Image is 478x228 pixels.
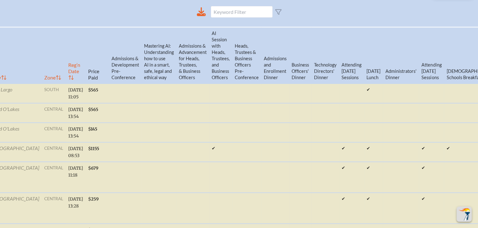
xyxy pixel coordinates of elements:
[66,27,86,84] th: Reg’n Date
[88,166,98,171] span: $679
[342,145,345,151] span: ✔
[176,27,209,84] th: Admissions & Advancement for Heads, Trustees, & Business Officers
[68,166,83,178] span: [DATE] 11:18
[421,145,425,151] span: ✔
[366,165,370,171] span: ✔
[42,162,66,193] td: central
[261,27,289,84] th: Admissions and Enrollment Dinner
[142,27,176,84] th: Mastering AI: Understanding how to use AI in a smart, safe, legal and ethical way
[42,193,66,224] td: central
[366,145,370,151] span: ✔
[68,196,83,209] span: [DATE] 13:28
[197,7,206,16] div: Download to CSV
[68,146,83,158] span: [DATE] 08:53
[88,146,99,151] span: $1155
[421,196,425,202] span: ✔
[42,123,66,142] td: central
[42,84,66,103] td: south
[364,27,383,84] th: [DATE] Lunch
[68,126,83,139] span: [DATE] 13:54
[88,107,98,112] span: $565
[419,27,444,84] th: Attending [DATE] Sessions
[42,142,66,162] td: central
[88,126,97,132] span: $145
[289,27,312,84] th: Business Officers' Dinner
[421,165,425,171] span: ✔
[211,6,273,18] input: Keyword Filter
[339,27,364,84] th: Attending [DATE] Sessions
[109,27,142,84] th: Admissions & Development Pre-Conference
[342,165,345,171] span: ✔
[366,87,370,92] span: ✔
[342,196,345,202] span: ✔
[446,145,450,151] span: ✔
[86,27,109,84] th: Price Paid
[209,27,232,84] th: AI Session with Heads, Trustees, and Business Officers
[68,107,83,119] span: [DATE] 13:54
[312,27,339,84] th: Technology Directors' Dinner
[366,196,370,202] span: ✔
[458,208,470,220] img: To the top
[232,27,261,84] th: Heads, Trustees & Business Officers Pre-Conference
[68,87,83,100] span: [DATE] 11:05
[42,27,66,84] th: Zone
[42,103,66,123] td: central
[457,207,472,222] button: Scroll Top
[212,145,215,151] span: ✔
[88,87,98,93] span: $565
[88,196,99,202] span: $259
[383,27,419,84] th: Administrators' Dinner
